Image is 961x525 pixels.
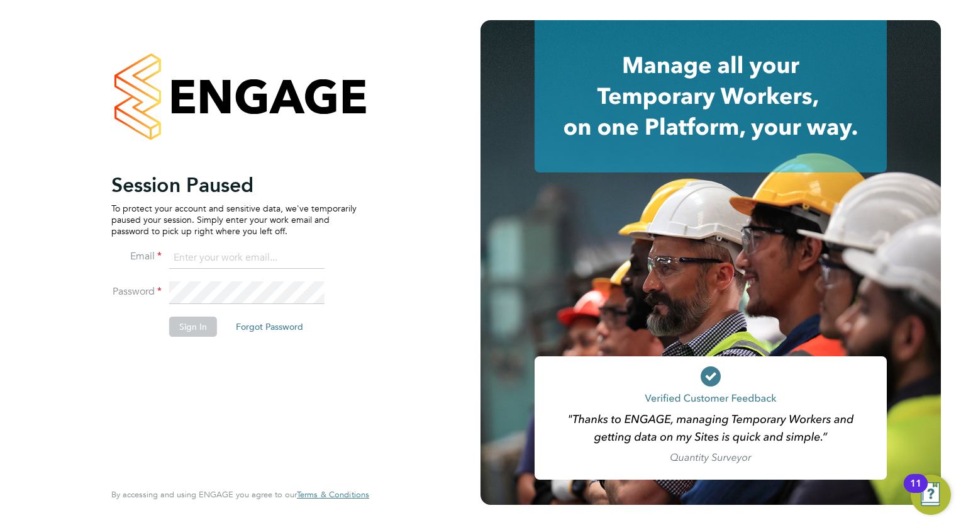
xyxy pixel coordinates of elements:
span: Terms & Conditions [297,489,369,500]
p: To protect your account and sensitive data, we've temporarily paused your session. Simply enter y... [111,203,357,237]
input: Enter your work email... [169,247,325,269]
a: Terms & Conditions [297,490,369,500]
button: Open Resource Center, 11 new notifications [911,475,951,515]
button: Forgot Password [226,317,313,337]
button: Sign In [169,317,217,337]
span: By accessing and using ENGAGE you agree to our [111,489,369,500]
label: Email [111,250,162,263]
div: 11 [910,483,921,500]
label: Password [111,285,162,298]
h2: Session Paused [111,172,357,198]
